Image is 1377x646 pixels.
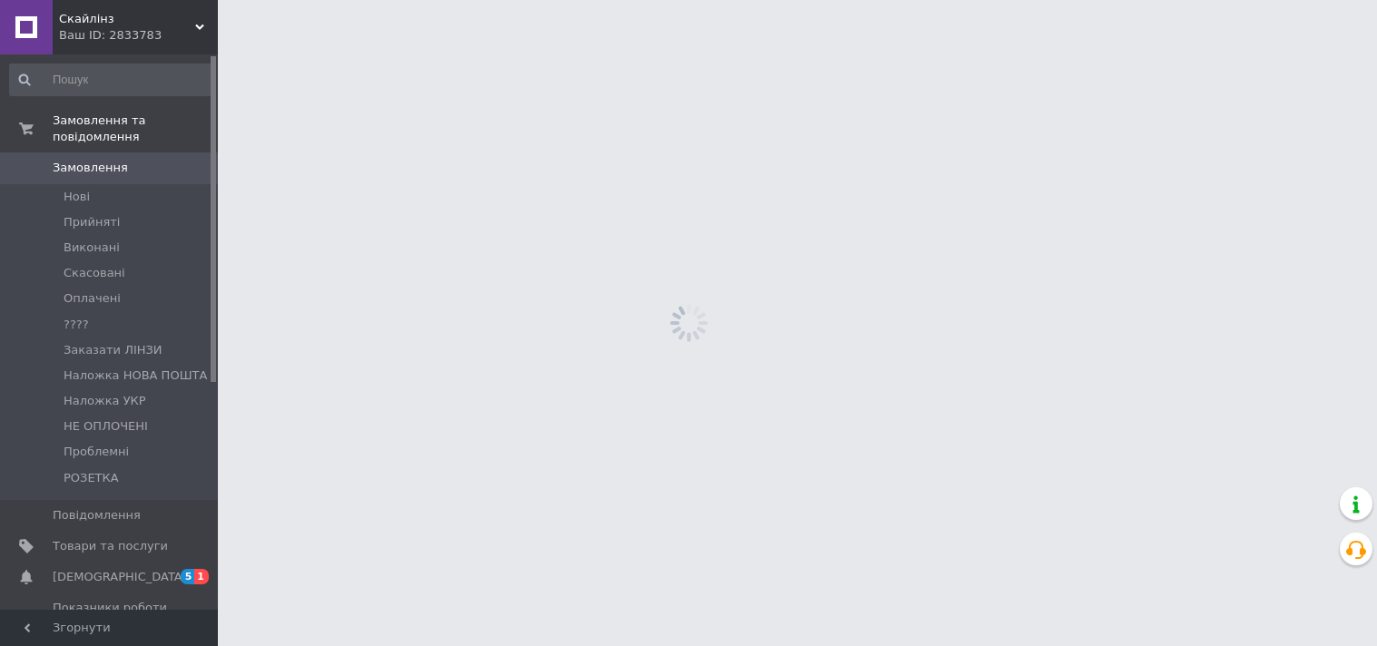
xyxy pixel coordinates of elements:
[53,113,218,145] span: Замовлення та повідомлення
[64,342,162,358] span: Заказати ЛІНЗИ
[53,507,141,524] span: Повідомлення
[9,64,214,96] input: Пошук
[64,393,146,409] span: Наложка УКР
[53,160,128,176] span: Замовлення
[64,317,89,333] span: ????
[194,569,209,584] span: 1
[181,569,195,584] span: 5
[59,11,195,27] span: Скайлінз
[64,189,90,205] span: Нові
[53,600,168,632] span: Показники роботи компанії
[64,240,120,256] span: Виконані
[53,569,187,585] span: [DEMOGRAPHIC_DATA]
[59,27,218,44] div: Ваш ID: 2833783
[64,367,207,384] span: Наложка НОВА ПОШТА
[64,444,129,460] span: Проблемні
[53,538,168,554] span: Товари та послуги
[64,418,148,435] span: НЕ ОПЛОЧЕНІ
[64,265,125,281] span: Скасовані
[64,214,120,230] span: Прийняті
[64,470,119,486] span: РОЗЕТКА
[64,290,121,307] span: Оплачені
